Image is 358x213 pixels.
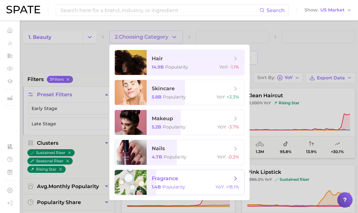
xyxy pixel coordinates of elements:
[164,154,186,160] span: Popularity
[219,64,228,70] span: YoY :
[303,6,353,14] button: ShowUS Market
[227,94,239,100] span: +3.3%
[216,184,224,190] span: YoY :
[60,5,259,16] input: Search here for a brand, industry, or ingredient
[152,85,175,92] span: skincare
[6,6,40,13] img: SPATE
[152,64,164,70] span: 14.9b
[304,8,318,12] span: Show
[216,94,225,100] span: YoY :
[109,45,250,200] ul: 2.Choosing Category
[152,115,173,121] span: makeup
[5,198,15,208] a: Log out. Currently logged in with e-mail sarah@cobigelow.com.
[217,154,226,160] span: YoY :
[163,124,186,130] span: Popularity
[152,154,162,160] span: 4.7b
[217,124,226,130] span: YoY :
[165,64,188,70] span: Popularity
[152,94,162,100] span: 5.8b
[226,184,239,190] span: +18.1%
[228,124,239,130] span: -3.7%
[152,55,163,62] span: hair
[230,64,239,70] span: -1.1%
[162,184,185,190] span: Popularity
[152,145,165,151] span: nails
[227,154,239,160] span: -0.3%
[320,8,345,12] span: US Market
[163,94,186,100] span: Popularity
[152,184,161,190] span: 1.4b
[152,124,161,130] span: 5.2b
[267,7,285,13] span: Search
[152,175,178,181] span: fragrance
